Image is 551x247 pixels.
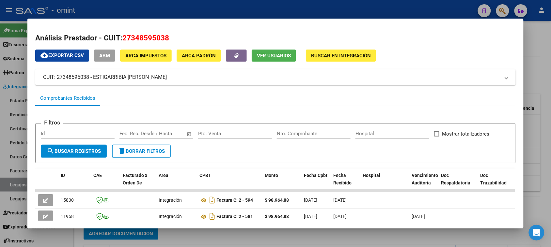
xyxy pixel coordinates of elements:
[333,197,347,203] span: [DATE]
[304,214,317,219] span: [DATE]
[442,130,489,138] span: Mostrar totalizadores
[301,168,331,197] datatable-header-cell: Fecha Cpbt
[40,94,95,102] div: Comprobantes Recibidos
[156,168,197,197] datatable-header-cell: Area
[122,34,169,42] span: 27348595038
[159,197,182,203] span: Integración
[333,214,347,219] span: [DATE]
[257,53,291,59] span: Ver Usuarios
[480,173,507,185] span: Doc Trazabilidad
[199,173,211,178] span: CPBT
[478,168,517,197] datatable-header-cell: Doc Trazabilidad
[197,168,262,197] datatable-header-cell: CPBT
[252,50,296,62] button: Ver Usuarios
[61,214,74,219] span: 11958
[360,168,409,197] datatable-header-cell: Hospital
[216,198,253,203] strong: Factura C: 2 - 594
[119,131,141,137] input: Start date
[333,173,352,185] span: Fecha Recibido
[304,197,317,203] span: [DATE]
[208,195,216,205] i: Descargar documento
[120,50,172,62] button: ARCA Impuestos
[35,69,515,85] mat-expansion-panel-header: CUIT: 27348595038 - ESTIGARRIBIA [PERSON_NAME]
[265,214,289,219] strong: $ 98.964,88
[61,197,74,203] span: 15830
[185,130,193,138] button: Open calendar
[304,173,327,178] span: Fecha Cpbt
[47,147,55,155] mat-icon: search
[265,197,289,203] strong: $ 98.964,88
[93,173,102,178] span: CAE
[35,50,89,62] button: Exportar CSV
[331,168,360,197] datatable-header-cell: Fecha Recibido
[118,148,165,154] span: Borrar Filtros
[120,168,156,197] datatable-header-cell: Facturado x Orden De
[94,50,115,62] button: ABM
[159,214,182,219] span: Integración
[125,53,166,59] span: ARCA Impuestos
[147,131,178,137] input: End date
[123,173,147,185] span: Facturado x Orden De
[409,168,438,197] datatable-header-cell: Vencimiento Auditoría
[412,214,425,219] span: [DATE]
[438,168,478,197] datatable-header-cell: Doc Respaldatoria
[47,148,101,154] span: Buscar Registros
[40,51,48,59] mat-icon: cloud_download
[35,33,515,44] h2: Análisis Prestador - CUIT:
[311,53,371,59] span: Buscar en Integración
[182,53,216,59] span: ARCA Padrón
[159,173,168,178] span: Area
[262,168,301,197] datatable-header-cell: Monto
[441,173,470,185] span: Doc Respaldatoria
[91,168,120,197] datatable-header-cell: CAE
[41,145,107,158] button: Buscar Registros
[216,214,253,219] strong: Factura C: 2 - 581
[58,168,91,197] datatable-header-cell: ID
[118,147,126,155] mat-icon: delete
[208,211,216,222] i: Descargar documento
[61,173,65,178] span: ID
[412,173,438,185] span: Vencimiento Auditoría
[40,52,84,58] span: Exportar CSV
[306,50,376,62] button: Buscar en Integración
[99,53,110,59] span: ABM
[265,173,278,178] span: Monto
[363,173,380,178] span: Hospital
[529,225,544,240] div: Open Intercom Messenger
[43,73,500,81] mat-panel-title: CUIT: 27348595038 - ESTIGARRIBIA [PERSON_NAME]
[177,50,221,62] button: ARCA Padrón
[41,118,63,127] h3: Filtros
[112,145,171,158] button: Borrar Filtros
